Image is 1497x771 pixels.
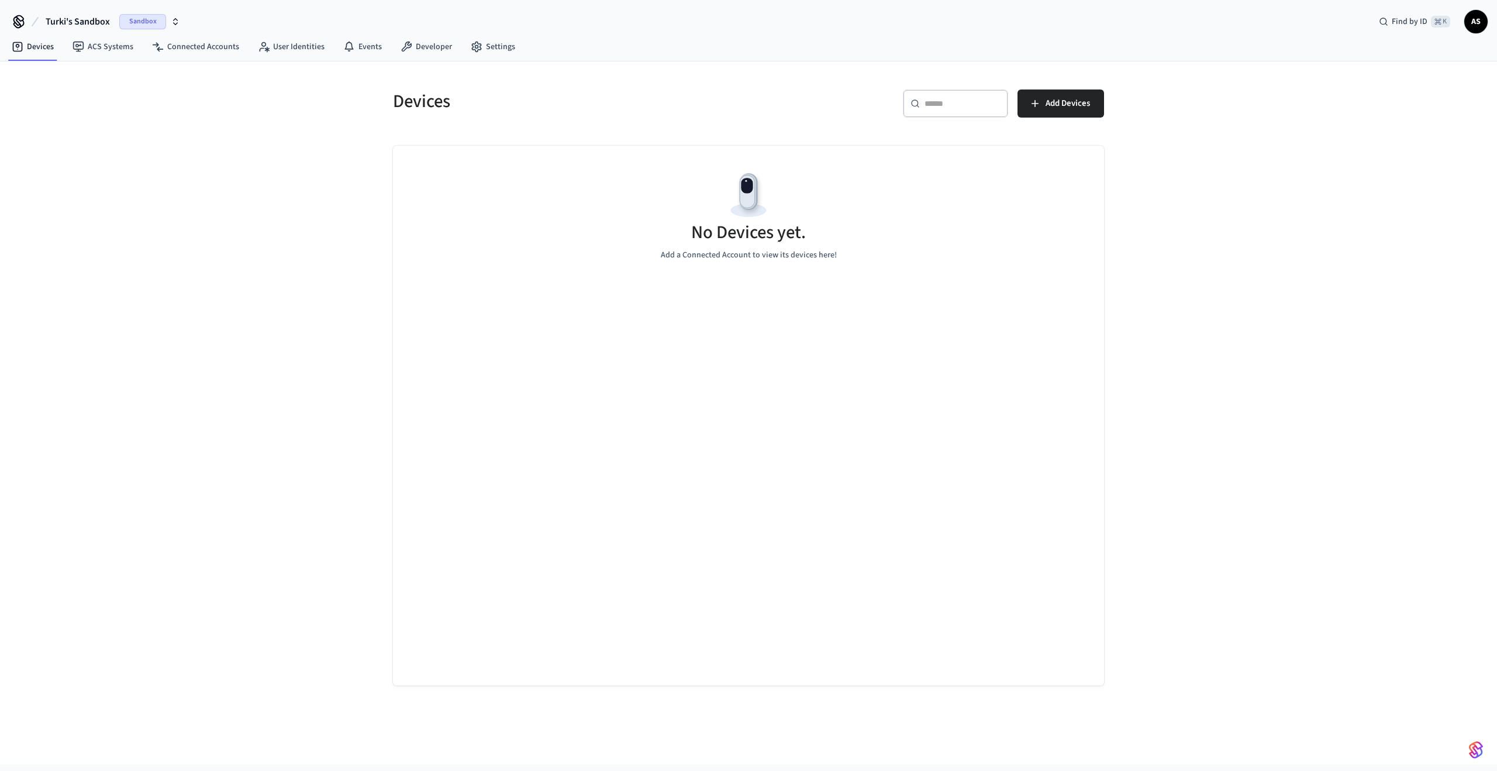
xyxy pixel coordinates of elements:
span: ⌘ K [1431,16,1450,27]
h5: No Devices yet. [691,221,806,245]
p: Add a Connected Account to view its devices here! [661,249,837,261]
button: Add Devices [1017,90,1104,118]
span: Find by ID [1392,16,1427,27]
a: Developer [391,36,461,57]
a: Events [334,36,391,57]
button: AS [1464,10,1488,33]
div: Find by ID⌘ K [1370,11,1460,32]
h5: Devices [393,90,741,113]
a: Devices [2,36,63,57]
a: ACS Systems [63,36,143,57]
img: SeamLogoGradient.69752ec5.svg [1469,741,1483,759]
a: Settings [461,36,525,57]
img: Devices Empty State [722,169,775,222]
span: Turki's Sandbox [46,15,110,29]
a: User Identities [249,36,334,57]
span: Add Devices [1046,96,1090,111]
a: Connected Accounts [143,36,249,57]
span: Sandbox [119,14,166,29]
span: AS [1465,11,1486,32]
